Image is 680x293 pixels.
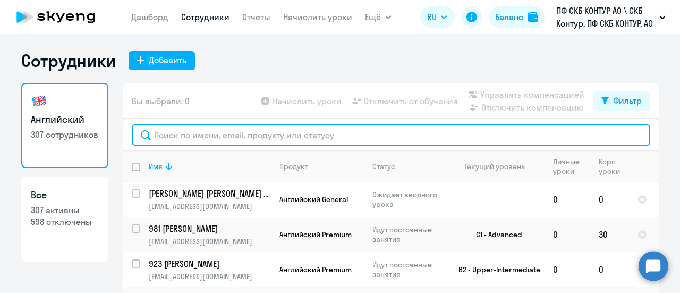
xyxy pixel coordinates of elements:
[31,188,99,202] h3: Все
[553,157,590,176] div: Личные уроки
[279,195,348,204] span: Английский General
[464,162,525,171] div: Текущий уровень
[149,258,269,270] p: 923 [PERSON_NAME]
[553,157,583,176] div: Личные уроки
[446,217,545,252] td: C1 - Advanced
[372,162,445,171] div: Статус
[599,157,628,176] div: Корп. уроки
[129,51,195,70] button: Добавить
[372,225,445,244] p: Идут постоянные занятия
[132,95,190,107] span: Вы выбрали: 0
[489,6,545,28] button: Балансbalance
[590,182,629,217] td: 0
[21,177,108,262] a: Все307 активны598 отключены
[279,162,308,171] div: Продукт
[454,162,544,171] div: Текущий уровень
[545,217,590,252] td: 0
[545,182,590,217] td: 0
[372,260,445,279] p: Идут постоянные занятия
[551,4,671,30] button: ПФ СКБ КОНТУР АО \ СКБ Контур, ПФ СКБ КОНТУР, АО
[31,113,99,127] h3: Английский
[279,162,363,171] div: Продукт
[556,4,655,30] p: ПФ СКБ КОНТУР АО \ СКБ Контур, ПФ СКБ КОНТУР, АО
[372,190,445,209] p: Ожидает вводного урока
[372,162,395,171] div: Статус
[283,12,352,22] a: Начислить уроки
[149,272,270,281] p: [EMAIL_ADDRESS][DOMAIN_NAME]
[21,83,108,168] a: Английский307 сотрудников
[149,188,269,199] p: [PERSON_NAME] [PERSON_NAME] Анатольевна
[149,162,270,171] div: Имя
[242,12,270,22] a: Отчеты
[181,12,229,22] a: Сотрудники
[31,93,48,110] img: english
[446,252,545,287] td: B2 - Upper-Intermediate
[365,6,392,28] button: Ещё
[149,223,269,235] p: 981 [PERSON_NAME]
[279,265,352,274] span: Английский Premium
[427,11,437,23] span: RU
[149,223,270,235] a: 981 [PERSON_NAME]
[149,202,270,211] p: [EMAIL_ADDRESS][DOMAIN_NAME]
[599,157,622,176] div: Корп. уроки
[21,50,116,71] h1: Сотрудники
[590,252,629,287] td: 0
[31,204,99,216] p: 307 активны
[593,91,650,111] button: Фильтр
[545,252,590,287] td: 0
[149,162,163,171] div: Имя
[131,12,168,22] a: Дашборд
[365,11,381,23] span: Ещё
[132,124,650,146] input: Поиск по имени, email, продукту или статусу
[528,12,538,22] img: balance
[149,237,270,246] p: [EMAIL_ADDRESS][DOMAIN_NAME]
[495,11,523,23] div: Баланс
[420,6,455,28] button: RU
[31,216,99,228] p: 598 отключены
[149,54,186,66] div: Добавить
[590,217,629,252] td: 30
[279,230,352,239] span: Английский Premium
[149,188,270,199] a: [PERSON_NAME] [PERSON_NAME] Анатольевна
[149,258,270,270] a: 923 [PERSON_NAME]
[613,94,642,107] div: Фильтр
[31,129,99,140] p: 307 сотрудников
